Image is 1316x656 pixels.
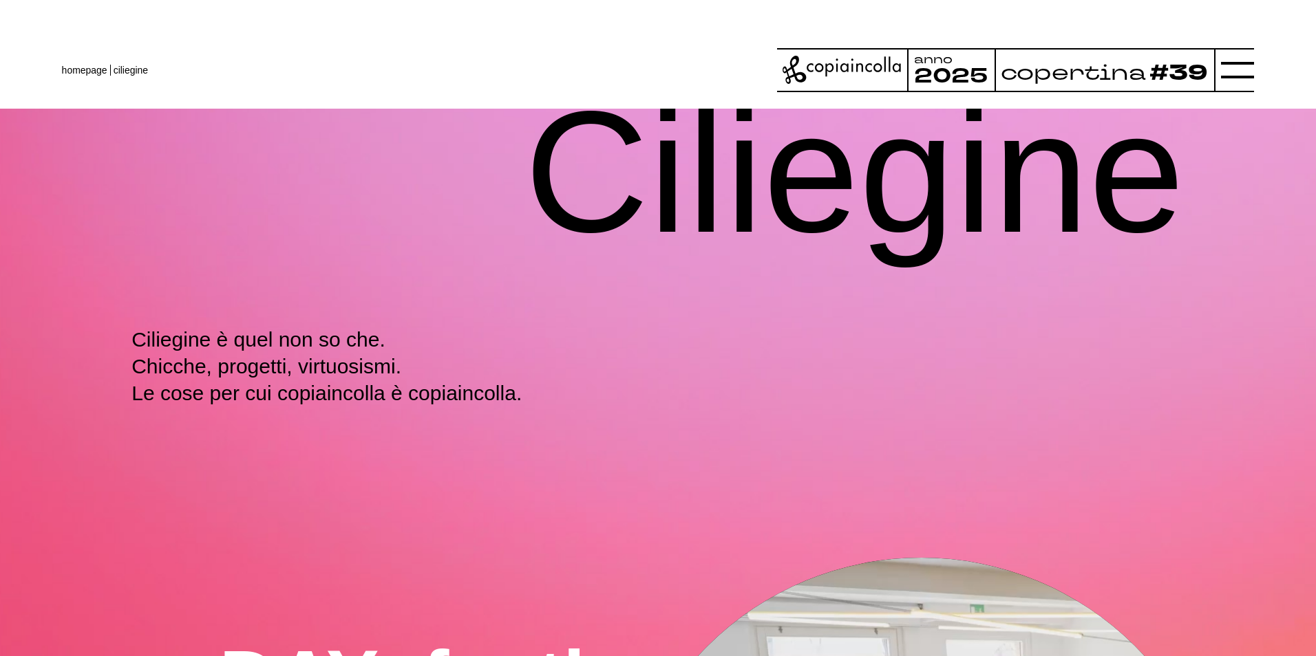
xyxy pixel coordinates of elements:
[914,51,953,67] tspan: anno
[131,326,553,406] p: Ciliegine è quel non so che. Chicche, progetti, virtuosismi. Le cose per cui copiaincolla è copia...
[1000,58,1146,87] tspan: copertina
[114,65,148,76] span: ciliegine
[1149,58,1208,89] tspan: #39
[524,52,1185,293] h1: Ciliegine
[62,65,107,76] a: homepage
[914,62,988,90] tspan: 2025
